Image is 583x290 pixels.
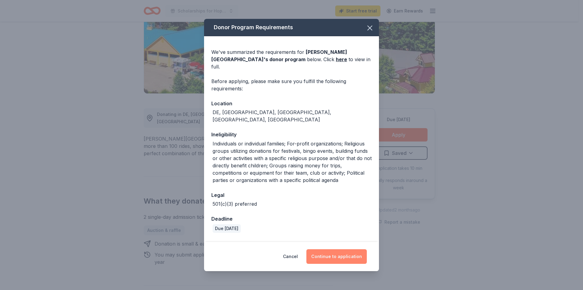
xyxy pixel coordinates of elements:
[213,140,372,184] div: Individuals or individual families; For-profit organizations; Religious groups utilizing donation...
[211,78,372,92] div: Before applying, please make sure you fulfill the following requirements:
[283,249,298,264] button: Cancel
[213,200,257,208] div: 501(c)(3) preferred
[204,19,379,36] div: Donor Program Requirements
[213,224,241,233] div: Due [DATE]
[336,56,347,63] a: here
[213,109,372,123] div: DE, [GEOGRAPHIC_DATA], [GEOGRAPHIC_DATA], [GEOGRAPHIC_DATA], [GEOGRAPHIC_DATA]
[211,131,372,138] div: Ineligibility
[211,48,372,70] div: We've summarized the requirements for below. Click to view in full.
[211,191,372,199] div: Legal
[211,215,372,223] div: Deadline
[211,240,372,248] div: Donation frequency
[211,100,372,107] div: Location
[306,249,367,264] button: Continue to application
